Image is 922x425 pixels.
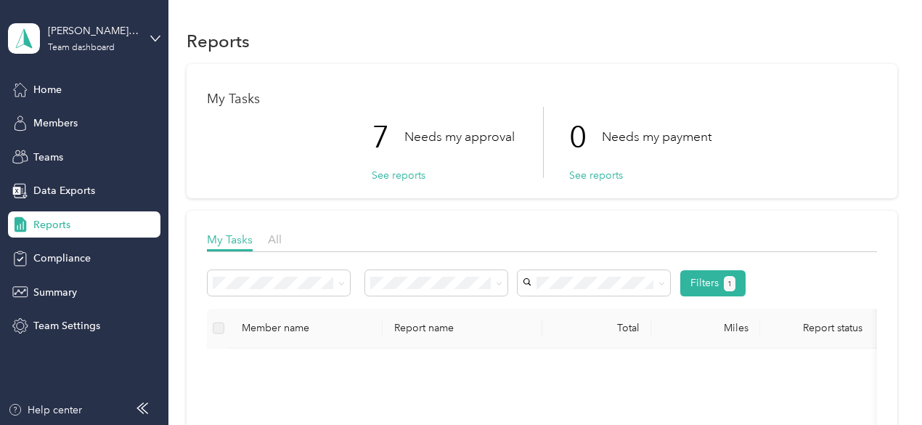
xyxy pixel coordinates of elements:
[207,92,877,107] h1: My Tasks
[602,128,711,146] p: Needs my payment
[8,402,82,418] button: Help center
[242,322,371,334] div: Member name
[680,270,746,296] button: Filters1
[33,217,70,232] span: Reports
[727,278,732,291] span: 1
[404,128,515,146] p: Needs my approval
[841,344,922,425] iframe: Everlance-gr Chat Button Frame
[33,318,100,333] span: Team Settings
[48,44,115,52] div: Team dashboard
[372,168,425,183] button: See reports
[569,107,602,168] p: 0
[187,33,250,49] h1: Reports
[569,168,623,183] button: See reports
[268,232,282,246] span: All
[33,183,95,198] span: Data Exports
[663,322,748,334] div: Miles
[230,308,383,348] th: Member name
[33,285,77,300] span: Summary
[724,276,736,291] button: 1
[383,308,542,348] th: Report name
[772,322,894,334] span: Report status
[207,232,253,246] span: My Tasks
[33,82,62,97] span: Home
[33,150,63,165] span: Teams
[33,116,78,131] span: Members
[48,23,139,39] div: [PERSON_NAME] Team
[554,322,640,334] div: Total
[372,107,404,168] p: 7
[33,251,91,266] span: Compliance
